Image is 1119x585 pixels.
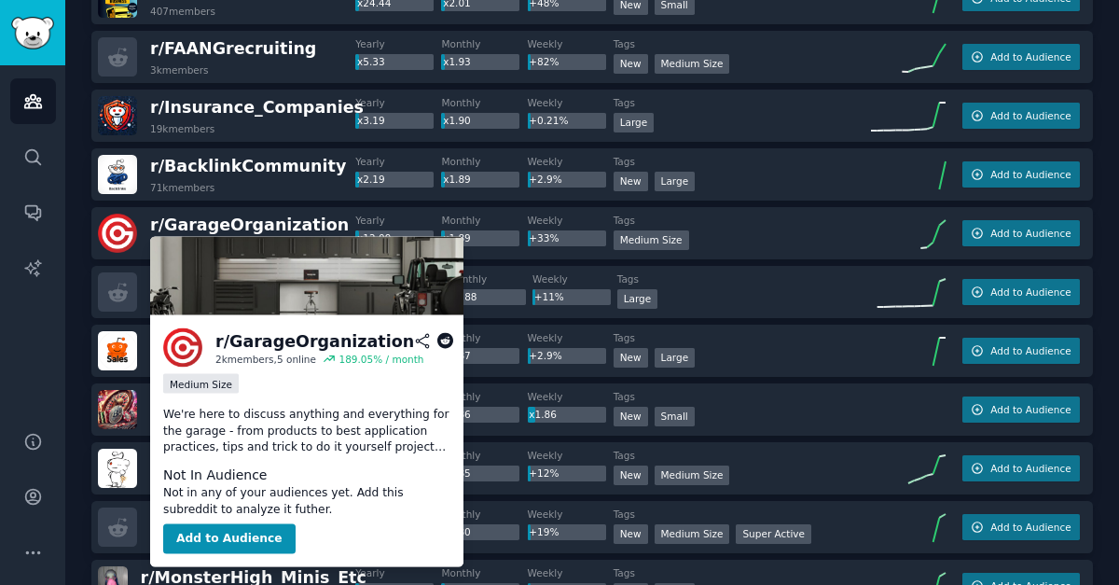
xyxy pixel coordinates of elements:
button: Add to Audience [962,161,1080,188]
dt: Monthly [441,390,527,403]
div: 19k members [150,122,214,135]
dt: Tags [614,96,871,109]
span: x1.89 [443,232,471,244]
div: New [614,172,648,191]
dt: Weekly [528,508,614,521]
img: GarageOrganization [163,328,202,368]
div: r/ GarageOrganization [215,329,414,353]
img: GarageOrganization [150,237,463,315]
div: Medium Size [163,374,239,394]
dt: Tags [614,508,871,521]
span: r/ Insurance_Companies [150,98,364,117]
span: r/ FAANGrecruiting [150,39,316,58]
div: 189.05 % / month [338,353,423,366]
span: +12% [529,467,559,479]
dd: Not in any of your audiences yet. Add this subreddit to analyze it futher. [163,485,450,518]
dt: Weekly [528,96,614,109]
dt: Yearly [355,96,441,109]
dt: Tags [614,155,871,168]
span: x2.19 [357,174,385,185]
button: Add to Audience [962,455,1080,481]
span: Add to Audience [990,521,1071,534]
span: +11% [534,291,564,302]
dt: Tags [614,37,871,50]
dt: Yearly [355,37,441,50]
dt: Monthly [441,508,527,521]
div: Medium Size [655,466,730,485]
span: Add to Audience [990,109,1071,122]
span: x5.33 [357,56,385,67]
dt: Monthly [441,96,527,109]
div: New [614,348,648,368]
span: Add to Audience [990,50,1071,63]
img: Sales_Professionals [98,331,137,370]
dt: Monthly [441,37,527,50]
div: Large [617,289,658,309]
div: 71k members [150,181,214,194]
span: Add to Audience [990,168,1071,181]
span: +33% [529,232,559,244]
dt: Weekly [528,155,614,168]
span: +19% [529,526,559,537]
div: Medium Size [655,524,730,544]
img: GummySearch logo [11,17,54,49]
button: Add to Audience [962,103,1080,129]
img: SmartCryptoGambler [98,390,137,429]
button: Add to Audience [962,514,1080,540]
dt: Monthly [448,272,532,286]
div: 2k members, 5 online [215,353,316,366]
button: Add to Audience [962,44,1080,70]
dt: Tags [614,566,871,579]
dt: Tags [614,331,871,344]
div: Super Active [736,524,811,544]
img: Insurance_Companies [98,96,137,135]
div: Large [614,113,655,132]
span: Add to Audience [990,403,1071,416]
div: New [614,466,648,485]
button: Add to Audience [962,220,1080,246]
dt: Weekly [532,272,617,286]
dt: Monthly [441,331,527,344]
dt: Tags [617,272,871,286]
button: Add to Audience [962,397,1080,423]
span: +82% [529,56,559,67]
dt: Monthly [441,155,527,168]
img: BacklinkCommunity [98,155,137,194]
div: New [614,54,648,74]
div: Medium Size [614,230,689,250]
span: x1.86 [443,409,471,420]
span: Add to Audience [990,286,1071,299]
button: Add to Audience [163,524,296,554]
div: New [614,407,648,426]
dt: Weekly [528,214,614,227]
button: Add to Audience [962,279,1080,305]
div: New [614,524,648,544]
p: We're here to discuss anything and everything for the garage - from products to best application ... [163,407,450,456]
dt: Weekly [528,566,614,579]
dt: Not In Audience [163,466,450,485]
span: r/ GarageOrganization [150,216,349,234]
dt: Weekly [528,331,614,344]
div: Small [655,407,695,426]
div: 3k members [150,63,209,77]
dt: Tags [614,390,871,403]
div: Large [655,348,696,368]
span: x1.89 [443,174,471,185]
dt: Yearly [355,566,441,579]
dt: Tags [614,449,871,462]
img: NewbHomebuyer [98,449,137,488]
dt: Weekly [528,449,614,462]
dt: Weekly [528,37,614,50]
div: Medium Size [655,54,730,74]
span: x12.09 [357,232,391,244]
div: Large [655,172,696,191]
span: x1.90 [443,115,471,126]
span: x1.93 [443,56,471,67]
span: +2.9% [529,174,561,185]
span: +2.9% [529,350,561,361]
span: Add to Audience [990,227,1071,240]
dt: Monthly [441,449,527,462]
dt: Tags [614,214,871,227]
dt: Weekly [528,390,614,403]
span: r/ BacklinkCommunity [150,157,346,175]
